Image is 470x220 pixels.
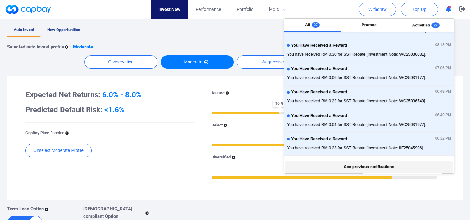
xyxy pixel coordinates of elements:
span: 06:49 PM [435,89,451,94]
p: Selected auto invest profile [7,43,64,51]
button: See previous notifications [285,161,452,173]
span: Top Up [413,6,426,12]
span: You Have Received a Reward [291,43,347,48]
span: You have received RM 0.30 for SST Rebate [Investment Note: WC25036031]. [287,51,451,57]
button: Promos [341,19,398,32]
p: Term Loan Option [7,205,44,213]
span: 08:13 PM [435,43,451,47]
span: 06:32 PM [435,136,451,141]
span: 27 [431,22,439,28]
span: 06:49 PM [435,113,451,117]
span: Enabled [50,131,64,135]
button: Unselect Moderate Profile [25,144,92,157]
p: [DEMOGRAPHIC_DATA]-compliant Option [83,205,145,220]
button: You Have Received a Reward06:32 PMYou have received RM 0.23 for SST Rebate [Investment Note: iIF2... [284,132,454,156]
button: You Have Received a Reward07:06 PMYou have received RM 0.06 for SST Rebate [Investment Note: WC25... [284,62,454,85]
span: 27 [312,22,319,28]
span: You have received RM 0.06 for SST Rebate [Investment Note: WC25031177]. [287,75,451,81]
button: Activities27 [397,19,454,32]
p: : [69,43,71,51]
span: New Opportunities [47,27,80,32]
span: 07:06 PM [435,66,451,71]
span: Promos [362,22,376,27]
span: 30 % [273,99,286,107]
button: Conservative [84,55,157,69]
button: Aggressive [237,55,310,69]
span: You have received RM 0.23 for SST Rebate [Investment Note: iIF25045996]. [287,145,451,151]
button: Withdraw [359,3,396,16]
span: Performance [196,6,221,13]
button: You Have Received a Reward08:13 PMYou have received RM 0.30 for SST Rebate [Investment Note: WC25... [284,39,454,62]
span: You have received RM 0.22 for SST Rebate [Investment Note: WC25036749]. [287,98,451,104]
span: All [305,22,310,27]
button: You Have Received a Reward06:49 PMYou have received RM 0.04 for SST Rebate [Investment Note: WC25... [284,109,454,132]
p: Moderate [73,43,93,51]
h3: Expected Net Returns: [25,90,195,100]
h3: Predicted Default Risk: [25,105,195,115]
span: You Have Received a Reward [291,66,347,71]
p: CapBay Plus: [25,130,64,136]
span: Activities [412,23,430,27]
span: Auto Invest [14,27,34,32]
button: You Have Received a Reward06:49 PMYou have received RM 0.22 for SST Rebate [Investment Note: WC25... [284,85,454,109]
span: 6.0% - 8.0% [102,90,142,99]
p: Assure [212,90,225,96]
span: You Have Received a Reward [291,137,347,141]
button: All27 [284,19,341,32]
button: Moderate [161,55,234,69]
p: Diversified [212,154,231,161]
span: You have received RM 0.04 for SST Rebate [Investment Note: WC25031977]. [287,121,451,128]
span: Portfolio [236,6,253,13]
span: You Have Received a Reward [291,113,347,118]
span: <1.6% [104,105,125,114]
button: Top Up [401,3,438,16]
p: Select [212,122,223,129]
span: You Have Received a Reward [291,90,347,94]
